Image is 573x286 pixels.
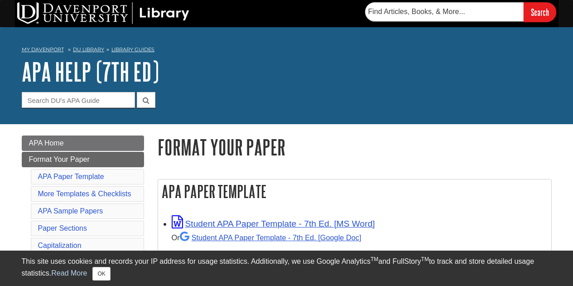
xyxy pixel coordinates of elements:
[172,219,375,228] a: Link opens in new window
[73,46,104,53] a: DU Library
[22,92,135,108] input: Search DU's APA Guide
[180,233,361,242] a: Student APA Paper Template - 7th Ed. [Google Doc]
[365,2,556,22] form: Searches DU Library's articles, books, and more
[22,46,64,53] a: My Davenport
[365,2,524,21] input: Find Articles, Books, & More...
[38,242,82,249] a: Capitalization
[29,139,64,147] span: APA Home
[38,224,87,232] a: Paper Sections
[38,173,104,180] a: APA Paper Template
[92,267,110,281] button: Close
[371,256,378,262] sup: TM
[524,2,556,22] input: Search
[29,155,90,163] span: Format Your Paper
[421,256,429,262] sup: TM
[111,46,154,53] a: Library Guides
[22,58,159,86] a: APA Help (7th Ed)
[38,207,103,215] a: APA Sample Papers
[22,152,144,167] a: Format Your Paper
[38,190,131,198] a: More Templates & Checklists
[172,233,361,242] small: Or
[17,2,189,24] img: DU Library
[22,136,144,151] a: APA Home
[22,256,552,281] div: This site uses cookies and records your IP address for usage statistics. Additionally, we use Goo...
[158,136,552,159] h1: Format Your Paper
[22,44,552,58] nav: breadcrumb
[51,269,87,277] a: Read More
[158,179,551,204] h2: APA Paper Template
